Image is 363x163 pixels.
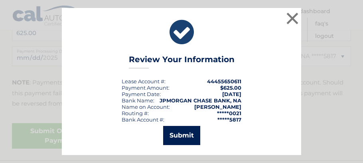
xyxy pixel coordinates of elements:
[160,97,241,104] strong: JPMORGAN CHASE BANK, NA
[122,97,154,104] div: Bank Name:
[207,78,241,84] strong: 44455650611
[129,55,235,69] h3: Review Your Information
[122,110,149,116] div: Routing #:
[122,78,166,84] div: Lease Account #:
[220,84,241,91] span: $625.00
[122,91,161,97] div: :
[122,104,170,110] div: Name on Account:
[222,91,241,97] span: [DATE]
[194,104,241,110] strong: [PERSON_NAME]
[122,91,160,97] span: Payment Date
[122,84,170,91] div: Payment Amount:
[163,126,200,145] button: Submit
[284,10,300,26] button: ×
[122,116,164,123] div: Bank Account #:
